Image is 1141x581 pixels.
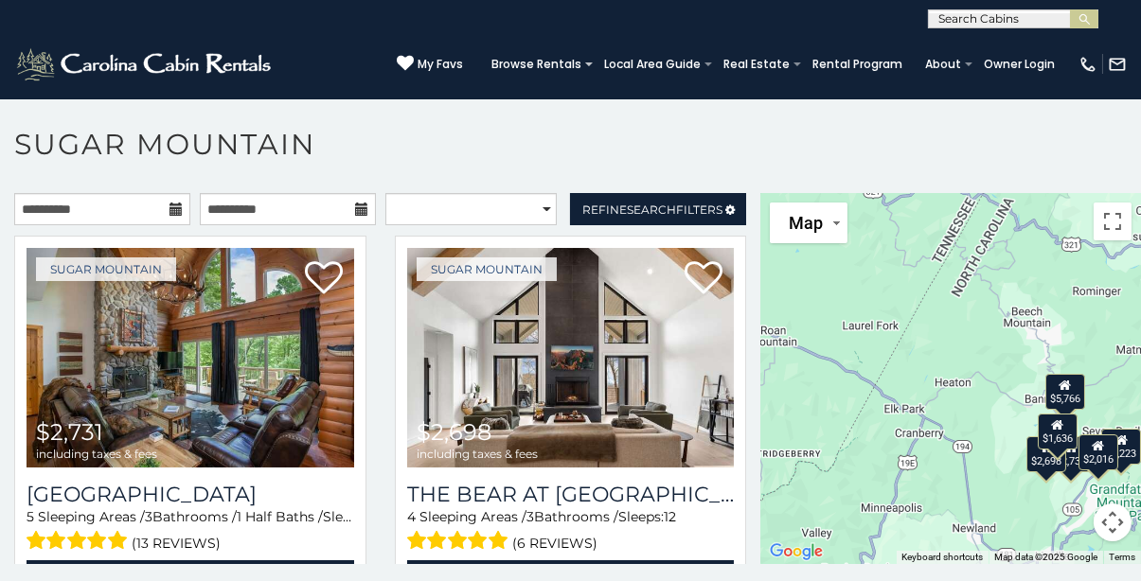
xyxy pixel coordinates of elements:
span: including taxes & fees [417,448,538,460]
span: $2,698 [417,418,491,446]
a: Sugar Mountain [417,257,557,281]
h3: The Bear At Sugar Mountain [407,482,735,507]
span: My Favs [418,56,463,73]
span: 4 [407,508,416,525]
button: Map camera controls [1094,503,1132,541]
a: Add to favorites [305,259,343,299]
div: $1,223 [1101,429,1141,465]
span: 5 [27,508,34,525]
a: The Bear At [GEOGRAPHIC_DATA] [407,482,735,507]
div: $2,731 [1051,436,1091,472]
div: $5,766 [1045,374,1085,410]
button: Change map style [770,202,847,243]
img: Grouse Moor Lodge [27,248,354,467]
a: Open this area in Google Maps (opens a new window) [765,539,828,564]
img: White-1-2.png [14,45,276,83]
div: Sleeping Areas / Bathrooms / Sleeps: [27,507,354,555]
a: The Bear At Sugar Mountain $2,698 including taxes & fees [407,248,735,467]
a: Grouse Moor Lodge $2,731 including taxes & fees [27,248,354,467]
span: 12 [664,508,676,525]
a: Terms (opens in new tab) [1109,552,1135,562]
span: Map data ©2025 Google [994,552,1097,562]
button: Toggle fullscreen view [1094,202,1132,240]
a: Add to favorites [685,259,722,299]
div: Sleeping Areas / Bathrooms / Sleeps: [407,507,735,555]
span: (13 reviews) [133,531,222,555]
a: My Favs [397,55,463,74]
img: Google [765,539,828,564]
span: 3 [145,508,152,525]
span: Refine Filters [582,202,722,217]
a: Local Area Guide [595,51,710,78]
span: $2,731 [36,418,103,446]
span: (6 reviews) [512,531,597,555]
div: $2,016 [1079,434,1118,470]
img: phone-regular-white.png [1079,55,1097,74]
span: including taxes & fees [36,448,157,460]
button: Keyboard shortcuts [901,551,983,564]
span: Search [627,202,676,217]
a: Browse Rentals [482,51,591,78]
a: Rental Program [803,51,912,78]
span: 3 [526,508,534,525]
a: [GEOGRAPHIC_DATA] [27,482,354,507]
h3: Grouse Moor Lodge [27,482,354,507]
a: Real Estate [714,51,799,78]
div: $1,636 [1038,414,1078,449]
span: 1 Half Baths / [237,508,323,525]
img: The Bear At Sugar Mountain [407,248,735,467]
span: Map [789,213,823,233]
a: About [916,51,971,78]
div: $2,698 [1027,436,1067,472]
a: RefineSearchFilters [570,193,746,225]
img: mail-regular-white.png [1108,55,1127,74]
a: Owner Login [974,51,1064,78]
a: Sugar Mountain [36,257,176,281]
